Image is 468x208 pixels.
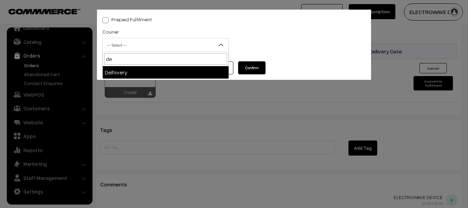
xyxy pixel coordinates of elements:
[102,38,229,52] span: -- Select --
[102,28,119,35] label: Courier
[103,39,229,51] span: -- Select --
[103,66,229,78] li: Delhivery
[102,16,152,23] label: Prepaid Fulfilment
[238,61,266,74] button: Confirm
